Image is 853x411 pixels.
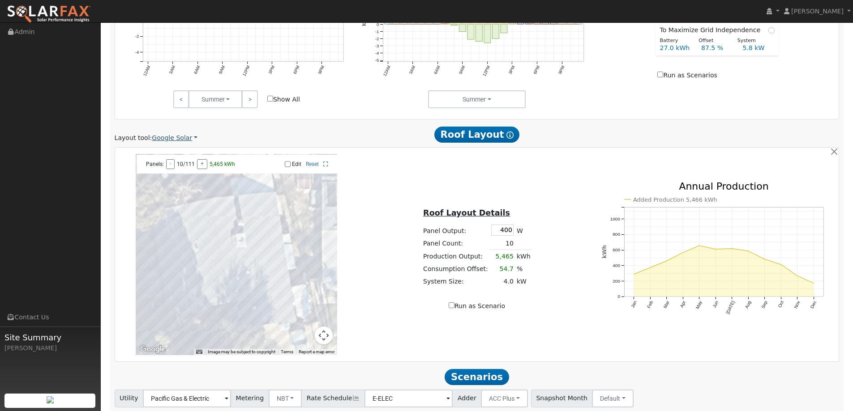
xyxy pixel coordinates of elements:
span: Panels: [146,161,164,167]
circle: onclick="" [420,23,422,25]
circle: onclick="" [714,247,717,251]
span: Rate Schedule [301,390,365,407]
circle: onclick="" [746,250,750,253]
circle: onclick="" [404,23,406,25]
text: 9PM [317,64,325,75]
text: -1 [375,29,379,34]
a: Full Screen [323,161,328,167]
text: 0 [377,21,379,26]
text: kWh [361,13,367,26]
td: W [515,223,532,237]
button: Keyboard shortcuts [196,349,202,355]
rect: onclick="" [509,21,516,24]
circle: onclick="" [763,258,767,261]
rect: onclick="" [451,24,458,25]
span: [PERSON_NAME] [791,8,844,15]
text: 6PM [532,64,540,75]
text: kWh [601,245,608,258]
input: Show All [267,96,273,102]
text: -4 [135,50,139,55]
button: Map camera controls [315,326,333,344]
span: To Maximize Grid Independence [660,25,764,35]
circle: onclick="" [570,23,571,25]
div: 27.0 kWh [655,43,696,53]
circle: onclick="" [730,247,734,250]
rect: onclick="" [526,4,532,24]
a: Terms (opens in new tab) [281,349,293,354]
span: Adder [452,390,481,407]
td: Consumption Offset: [422,263,490,275]
circle: onclick="" [553,23,555,25]
td: 4.0 [489,275,515,288]
rect: onclick="" [501,24,507,33]
text: 3PM [508,64,516,75]
button: - [166,159,175,169]
span: 5,465 kWh [210,161,235,167]
input: Select a Rate Schedule [364,390,453,407]
text: -4 [375,51,379,55]
i: Show Help [506,131,514,139]
text: 3AM [168,64,176,75]
rect: onclick="" [493,24,499,38]
text: 9AM [218,64,226,75]
input: Select a Utility [143,390,231,407]
div: 87.5 % [696,43,737,53]
span: Roof Layout [434,127,520,143]
circle: onclick="" [632,272,636,276]
circle: onclick="" [779,263,783,267]
label: Edit [292,161,301,167]
img: SolarFax [7,5,91,24]
text: Added Production 5,466 kWh [633,196,717,203]
input: Run as Scenarios [657,72,663,77]
span: Snapshot Month [531,390,593,407]
circle: onclick="" [412,23,414,25]
rect: onclick="" [484,24,491,43]
u: Roof Layout Details [423,208,510,217]
text: Annual Production [679,181,768,192]
div: 5.8 kW [738,43,779,53]
button: NBT [269,390,302,407]
text: 12PM [241,64,251,76]
td: System Size: [422,275,490,288]
text: Mar [662,300,670,309]
text: 12AM [382,64,392,76]
span: Site Summary [4,331,96,343]
circle: onclick="" [578,23,579,25]
text: 800 [613,232,620,237]
text: -2 [375,36,379,41]
text: Sep [760,300,768,309]
text: 3AM [408,64,416,75]
text: Aug [744,300,752,309]
circle: onclick="" [796,274,799,278]
text: 1000 [610,216,621,221]
text: 6AM [433,64,441,75]
button: ACC Plus [481,390,528,407]
circle: onclick="" [536,23,538,25]
button: + [197,159,207,169]
text: -3 [375,43,379,48]
circle: onclick="" [437,23,439,25]
div: [PERSON_NAME] [4,343,96,353]
circle: onclick="" [528,22,530,24]
circle: onclick="" [561,23,563,25]
img: Google [138,343,167,355]
text: 6AM [193,64,201,75]
rect: onclick="" [467,24,474,39]
circle: onclick="" [544,23,546,25]
img: retrieve [47,396,54,403]
td: kWh [515,250,532,263]
input: Run as Scenario [449,302,454,308]
text: 200 [613,279,620,284]
rect: onclick="" [575,12,582,24]
div: Offset [694,37,733,45]
text: -2 [135,34,139,38]
circle: onclick="" [698,244,701,248]
td: % [515,263,532,275]
button: Default [592,390,634,407]
span: Scenarios [445,369,509,385]
span: Utility [115,390,144,407]
text: 12AM [142,64,151,76]
circle: onclick="" [681,251,685,254]
circle: onclick="" [812,281,815,285]
button: Summer [428,90,526,108]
